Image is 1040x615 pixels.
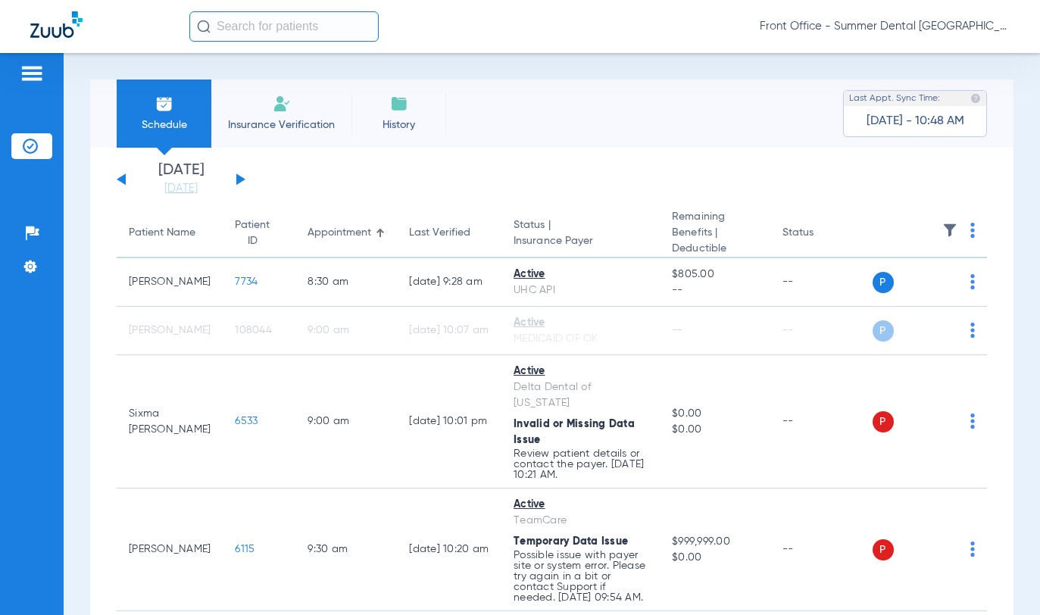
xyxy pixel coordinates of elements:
img: x.svg [936,542,951,557]
div: Last Verified [409,225,470,241]
td: [PERSON_NAME] [117,258,223,307]
a: [DATE] [136,181,226,196]
span: Insurance Verification [223,117,340,133]
p: Review patient details or contact the payer. [DATE] 10:21 AM. [514,448,648,480]
div: Patient Name [129,225,211,241]
th: Remaining Benefits | [660,209,770,258]
td: 8:30 AM [295,258,397,307]
span: P [873,411,894,432]
td: -- [770,258,873,307]
div: Appointment [308,225,385,241]
div: Active [514,315,648,331]
img: Schedule [155,95,173,113]
img: group-dot-blue.svg [970,323,975,338]
img: Search Icon [197,20,211,33]
div: Last Verified [409,225,489,241]
div: Appointment [308,225,371,241]
div: Patient Name [129,225,195,241]
td: 9:00 AM [295,307,397,355]
img: x.svg [936,414,951,429]
img: hamburger-icon [20,64,44,83]
div: Active [514,267,648,283]
p: Possible issue with payer site or system error. Please try again in a bit or contact Support if n... [514,550,648,603]
td: [DATE] 10:01 PM [397,355,501,489]
span: 7734 [235,276,258,287]
span: P [873,539,894,560]
img: x.svg [936,323,951,338]
iframe: Chat Widget [964,542,1040,615]
div: Active [514,364,648,379]
span: $999,999.00 [672,534,757,550]
span: Insurance Payer [514,233,648,249]
span: Temporary Data Issue [514,536,628,547]
td: -- [770,307,873,355]
td: Sixma [PERSON_NAME] [117,355,223,489]
span: [DATE] - 10:48 AM [867,114,964,129]
span: Schedule [128,117,200,133]
span: $0.00 [672,550,757,566]
li: [DATE] [136,163,226,196]
span: P [873,272,894,293]
td: [DATE] 9:28 AM [397,258,501,307]
div: Patient ID [235,217,283,249]
span: 6533 [235,416,258,426]
img: History [390,95,408,113]
td: 9:30 AM [295,489,397,611]
span: Deductible [672,241,757,257]
span: Last Appt. Sync Time: [849,91,940,106]
span: 6115 [235,544,255,554]
img: group-dot-blue.svg [970,414,975,429]
th: Status | [501,209,660,258]
input: Search for patients [189,11,379,42]
img: filter.svg [942,223,957,238]
span: $805.00 [672,267,757,283]
div: UHC API [514,283,648,298]
td: [DATE] 10:07 AM [397,307,501,355]
span: 108044 [235,325,272,336]
span: $0.00 [672,406,757,422]
td: [DATE] 10:20 AM [397,489,501,611]
span: -- [672,325,683,336]
span: Front Office - Summer Dental [GEOGRAPHIC_DATA] | Lumio Dental [760,19,1010,34]
div: MEDICAID OF OK [514,331,648,347]
img: Manual Insurance Verification [273,95,291,113]
td: [PERSON_NAME] [117,489,223,611]
th: Status [770,209,873,258]
td: [PERSON_NAME] [117,307,223,355]
div: TeamCare [514,513,648,529]
img: x.svg [936,274,951,289]
span: Invalid or Missing Data Issue [514,419,635,445]
div: Patient ID [235,217,270,249]
span: History [363,117,435,133]
td: -- [770,355,873,489]
div: Active [514,497,648,513]
img: group-dot-blue.svg [970,542,975,557]
td: -- [770,489,873,611]
img: group-dot-blue.svg [970,223,975,238]
td: 9:00 AM [295,355,397,489]
img: last sync help info [970,93,981,104]
span: P [873,320,894,342]
img: group-dot-blue.svg [970,274,975,289]
span: -- [672,283,757,298]
div: Delta Dental of [US_STATE] [514,379,648,411]
span: $0.00 [672,422,757,438]
img: Zuub Logo [30,11,83,38]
